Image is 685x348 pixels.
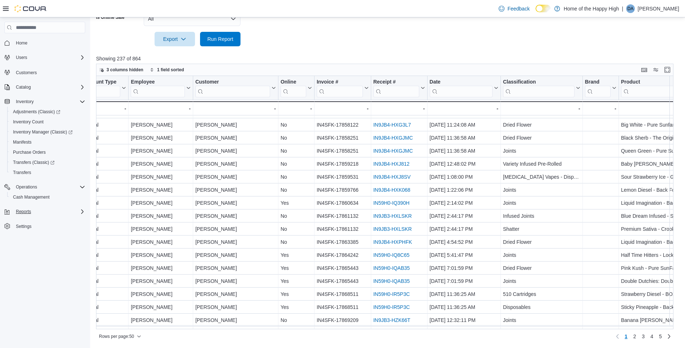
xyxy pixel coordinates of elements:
button: Users [13,53,30,62]
div: Yes [281,277,312,285]
button: Catalog [1,82,88,92]
a: IN59H0-IQ8C65 [373,252,409,258]
button: Display options [651,65,660,74]
div: Classification [503,79,575,97]
div: Date [430,79,493,86]
div: [PERSON_NAME] [131,173,190,181]
div: - [131,104,190,113]
button: Catalog [13,83,34,92]
div: [PERSON_NAME] [131,160,190,168]
div: 510 Cartridges [503,290,580,298]
span: Transfers [13,170,31,175]
div: Joints [503,316,580,324]
span: Transfers (Classic) [13,160,55,165]
div: [PERSON_NAME] [131,186,190,194]
a: IN9JB4-HXGJMC [373,135,413,141]
input: Dark Mode [536,5,551,12]
div: Manual [82,173,126,181]
div: [PERSON_NAME] [131,316,190,324]
div: Employee [131,79,185,97]
p: Home of the Happy High [564,4,619,13]
a: Cash Management [10,193,52,201]
div: IN4SFK-17865443 [317,277,369,285]
div: [DATE] 1:08:00 PM [430,173,498,181]
a: Transfers (Classic) [10,158,57,167]
span: Adjustments (Classic) [10,107,85,116]
div: IN4SFK-17868511 [317,303,369,311]
span: Catalog [16,84,31,90]
a: IN59H0-IQAB35 [373,278,410,284]
div: Joints [503,199,580,207]
div: No [281,147,312,155]
p: [PERSON_NAME] [638,4,679,13]
button: Invoice # [317,79,369,97]
label: Is Online Sale [96,14,125,20]
a: IN9JB4-HXPHFK [373,239,412,245]
div: Receipt # [373,79,419,86]
div: - [195,104,276,113]
nav: Complex example [4,35,85,250]
a: Transfers (Classic) [7,157,88,167]
div: Manual [82,238,126,246]
div: Joints [503,277,580,285]
div: [DATE] 11:36:58 AM [430,147,498,155]
div: [PERSON_NAME] [195,160,276,168]
span: Reports [16,209,31,215]
span: 3 [642,333,645,340]
div: IN4SFK-17859218 [317,160,369,168]
a: Home [13,39,30,47]
span: Home [16,40,27,46]
span: Run Report [207,35,233,43]
div: Discount Type [82,79,120,97]
div: [DATE] 7:01:59 PM [430,277,498,285]
div: No [281,186,312,194]
div: Joints [503,251,580,259]
div: IN4SFK-17858251 [317,133,369,142]
span: Feedback [507,5,529,12]
div: Manual [82,212,126,220]
div: Manual [82,186,126,194]
div: [PERSON_NAME] [195,225,276,233]
div: Date [430,79,493,97]
div: Manual [82,303,126,311]
div: Disposables [503,303,580,311]
div: [DATE] 4:54:52 PM [430,238,498,246]
button: 3 columns hidden [96,65,146,74]
a: IN9JB3-HZK66T [373,317,411,323]
div: [PERSON_NAME] [195,277,276,285]
div: [PERSON_NAME] [195,238,276,246]
span: Manifests [10,138,85,147]
button: Run Report [200,32,240,46]
button: All [144,12,240,26]
span: 2 [633,333,636,340]
div: [PERSON_NAME] [195,303,276,311]
button: Cash Management [7,192,88,202]
div: Manual [82,316,126,324]
div: Dani Aymont [626,4,635,13]
div: Dried Flower [503,120,580,129]
div: [DATE] 5:41:47 PM [430,251,498,259]
div: Joints [503,186,580,194]
button: Receipt # [373,79,425,97]
div: IN4SFK-17860634 [317,199,369,207]
span: Inventory Manager (Classic) [13,129,73,135]
span: Customers [13,68,85,77]
div: [PERSON_NAME] [195,212,276,220]
a: IN9JB3-HXLSKR [373,226,412,232]
button: Customer [195,79,276,97]
div: [PERSON_NAME] [131,251,190,259]
a: IN9JB4-HXJ8SV [373,174,411,180]
div: No [281,133,312,142]
div: Invoice # [317,79,363,86]
div: Brand [585,79,611,97]
span: Users [16,55,27,60]
div: [DATE] 11:36:25 AM [430,303,498,311]
ul: Pagination for preceding grid [622,331,665,342]
button: Home [1,38,88,48]
a: Customers [13,68,40,77]
button: Keyboard shortcuts [640,65,649,74]
span: Operations [16,184,37,190]
span: Cash Management [10,193,85,201]
button: Settings [1,221,88,232]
